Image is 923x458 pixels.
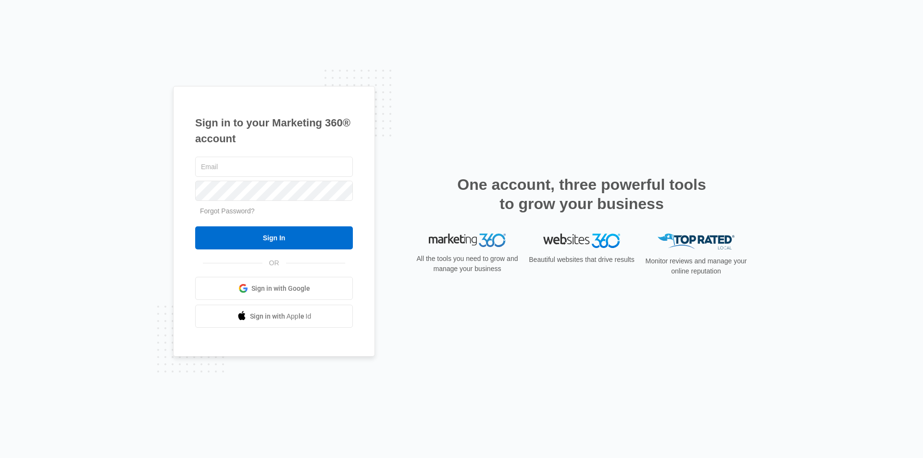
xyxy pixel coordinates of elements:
[262,258,286,268] span: OR
[195,226,353,249] input: Sign In
[250,311,312,322] span: Sign in with Apple Id
[413,254,521,274] p: All the tools you need to grow and manage your business
[642,256,750,276] p: Monitor reviews and manage your online reputation
[195,305,353,328] a: Sign in with Apple Id
[200,207,255,215] a: Forgot Password?
[195,115,353,147] h1: Sign in to your Marketing 360® account
[454,175,709,213] h2: One account, three powerful tools to grow your business
[195,277,353,300] a: Sign in with Google
[251,284,310,294] span: Sign in with Google
[543,234,620,248] img: Websites 360
[658,234,735,249] img: Top Rated Local
[429,234,506,247] img: Marketing 360
[195,157,353,177] input: Email
[528,255,636,265] p: Beautiful websites that drive results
